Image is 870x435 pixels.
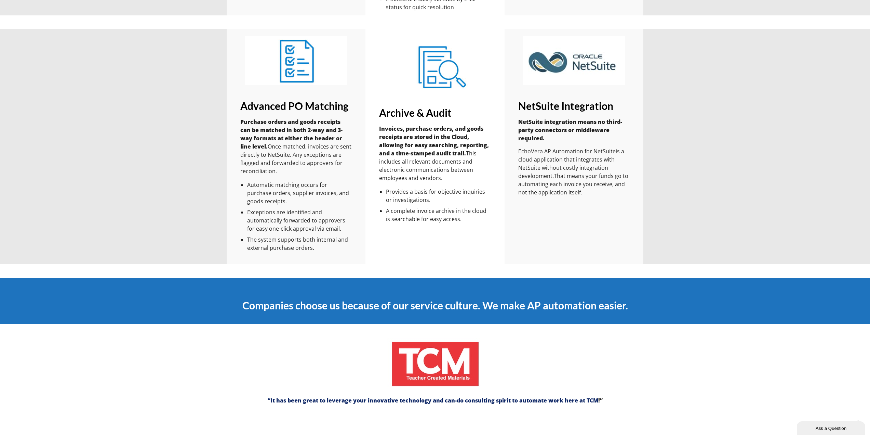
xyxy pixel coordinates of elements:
span: NetSuite integration means no third-party connectors or middleware required. [518,118,622,142]
b: EchoVera AP Automation for NetSuite [518,148,616,155]
strong: !” [268,397,603,404]
strong: Purchase orders and goods receipts can be matched in both 2-way and 3-way formats at either the h... [240,118,343,150]
strong: Invoices, purchase orders, and goods receipts are stored in the Cloud, allowing for easy searchin... [379,125,489,157]
h3: Archive & Audit [379,106,491,119]
li: Exceptions are identified and automatically forwarded to approvers for easy one-click approval vi... [247,208,352,233]
p: is a cloud application that integrates with NetSuite without costly integration development. [518,147,630,196]
span: That means your funds go to automating each invoice you receive, and not the application itself. [518,172,628,196]
iframe: chat widget [797,420,867,435]
span: “It has been great to leverage your innovative technology and can-do consulting spirit to automat... [268,397,598,404]
li: The system supports both internal and external purchase orders. [247,235,352,252]
h3: NetSuite Integration [518,99,630,113]
span: Companies choose us because of our service culture. We make AP automation easier. [242,299,628,311]
p: This includes all relevant documents and electronic communications between employees and vendors. [379,125,491,182]
li: Automatic matching occurs for purchase orders, supplier invoices, and goods receipts. [247,181,352,205]
p: Once matched, invoices are sent directly to NetSuite. Any exceptions are flagged and forwarded to... [240,118,352,175]
h3: Advanced PO Matching [240,99,352,113]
